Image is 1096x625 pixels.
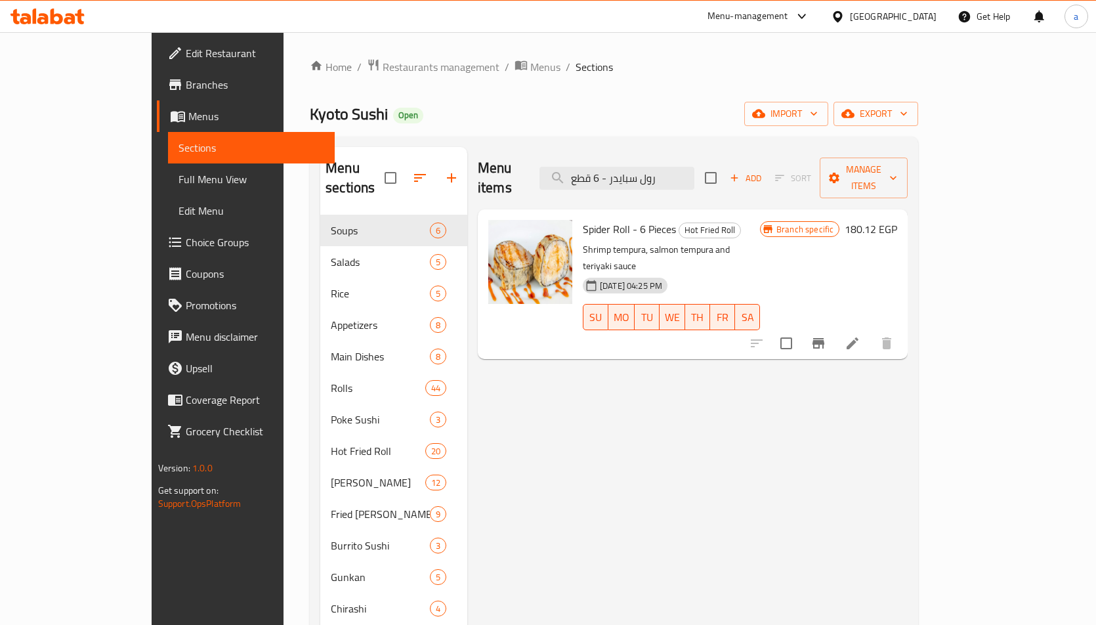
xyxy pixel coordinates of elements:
[425,443,446,459] div: items
[158,460,190,477] span: Version:
[515,58,560,75] a: Menus
[383,59,499,75] span: Restaurants management
[331,349,430,364] span: Main Dishes
[157,100,335,132] a: Menus
[583,242,760,274] p: Shrimp tempura, salmon tempura and teriyaki sauce
[478,158,524,198] h2: Menu items
[157,226,335,258] a: Choice Groups
[430,286,446,301] div: items
[331,601,430,616] div: Chirashi
[320,215,467,246] div: Soups6
[377,164,404,192] span: Select all sections
[320,593,467,624] div: Chirashi4
[320,278,467,309] div: Rice5
[320,372,467,404] div: Rolls44
[157,290,335,321] a: Promotions
[157,37,335,69] a: Edit Restaurant
[431,603,446,615] span: 4
[430,223,446,238] div: items
[186,297,324,313] span: Promotions
[431,319,446,332] span: 8
[690,308,705,327] span: TH
[767,168,820,188] span: Select section first
[740,308,755,327] span: SA
[871,328,902,359] button: delete
[186,392,324,408] span: Coverage Report
[803,328,834,359] button: Branch-specific-item
[192,460,213,477] span: 1.0.0
[393,110,423,121] span: Open
[635,304,660,330] button: TU
[595,280,667,292] span: [DATE] 04:25 PM
[566,59,570,75] li: /
[679,223,741,238] div: Hot Fried Roll
[188,108,324,124] span: Menus
[608,304,635,330] button: MO
[367,58,499,75] a: Restaurants management
[589,308,603,327] span: SU
[331,538,430,553] span: Burrito Sushi
[614,308,629,327] span: MO
[425,380,446,396] div: items
[393,108,423,123] div: Open
[168,163,335,195] a: Full Menu View
[157,353,335,384] a: Upsell
[665,308,680,327] span: WE
[186,77,324,93] span: Branches
[168,132,335,163] a: Sections
[320,341,467,372] div: Main Dishes8
[331,254,430,270] span: Salads
[186,423,324,439] span: Grocery Checklist
[320,530,467,561] div: Burrito Sushi3
[331,475,425,490] div: Nigiri Sushi
[430,506,446,522] div: items
[431,540,446,552] span: 3
[505,59,509,75] li: /
[1074,9,1078,24] span: a
[660,304,685,330] button: WE
[685,304,710,330] button: TH
[320,561,467,593] div: Gunkan5
[179,203,324,219] span: Edit Menu
[744,102,828,126] button: import
[331,475,425,490] span: [PERSON_NAME]
[833,102,918,126] button: export
[186,266,324,282] span: Coupons
[430,412,446,427] div: items
[331,443,425,459] span: Hot Fried Roll
[430,349,446,364] div: items
[320,404,467,435] div: Poke Sushi3
[179,171,324,187] span: Full Menu View
[310,58,918,75] nav: breadcrumb
[436,162,467,194] button: Add section
[430,317,446,333] div: items
[320,435,467,467] div: Hot Fried Roll20
[431,288,446,300] span: 5
[845,220,897,238] h6: 180.12 EGP
[331,506,430,522] span: Fried [PERSON_NAME]
[331,412,430,427] span: Poke Sushi
[583,304,608,330] button: SU
[772,330,800,357] span: Select to update
[158,495,242,512] a: Support.OpsPlatform
[320,498,467,530] div: Fried [PERSON_NAME]9
[331,317,430,333] span: Appetizers
[830,162,897,194] span: Manage items
[771,223,839,236] span: Branch specific
[331,223,430,238] span: Soups
[431,351,446,363] span: 8
[331,569,430,585] span: Gunkan
[331,286,430,301] span: Rice
[430,254,446,270] div: items
[186,329,324,345] span: Menu disclaimer
[431,508,446,521] span: 9
[430,538,446,553] div: items
[640,308,654,327] span: TU
[326,158,385,198] h2: Menu sections
[728,171,763,186] span: Add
